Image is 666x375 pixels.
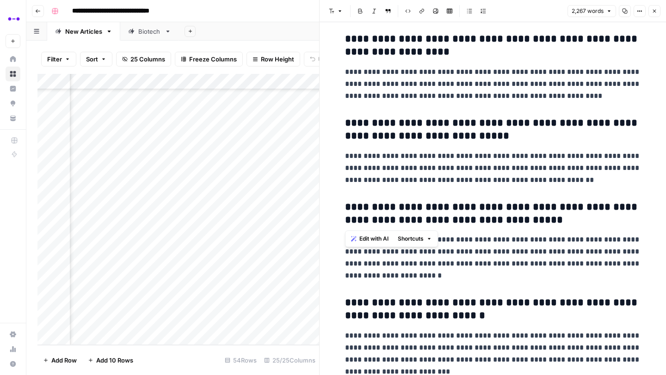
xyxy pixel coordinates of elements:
[65,27,102,36] div: New Articles
[138,27,161,36] div: Biotech
[260,353,319,368] div: 25/25 Columns
[189,54,237,64] span: Freeze Columns
[116,52,171,67] button: 25 Columns
[6,52,20,67] a: Home
[47,22,120,41] a: New Articles
[86,54,98,64] span: Sort
[175,52,243,67] button: Freeze Columns
[6,7,20,30] button: Workspace: Abacum
[51,356,77,365] span: Add Row
[82,353,139,368] button: Add 10 Rows
[347,233,392,245] button: Edit with AI
[6,357,20,371] button: Help + Support
[394,233,436,245] button: Shortcuts
[6,11,22,27] img: Abacum Logo
[6,81,20,96] a: Insights
[96,356,133,365] span: Add 10 Rows
[6,327,20,342] a: Settings
[567,5,616,17] button: 2,267 words
[37,353,82,368] button: Add Row
[359,235,388,243] span: Edit with AI
[130,54,165,64] span: 25 Columns
[572,7,604,15] span: 2,267 words
[304,52,340,67] button: Undo
[6,342,20,357] a: Usage
[6,96,20,111] a: Opportunities
[47,54,62,64] span: Filter
[247,52,300,67] button: Row Height
[120,22,179,41] a: Biotech
[221,353,260,368] div: 54 Rows
[80,52,112,67] button: Sort
[6,111,20,126] a: Your Data
[398,235,424,243] span: Shortcuts
[6,67,20,81] a: Browse
[261,54,294,64] span: Row Height
[41,52,76,67] button: Filter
